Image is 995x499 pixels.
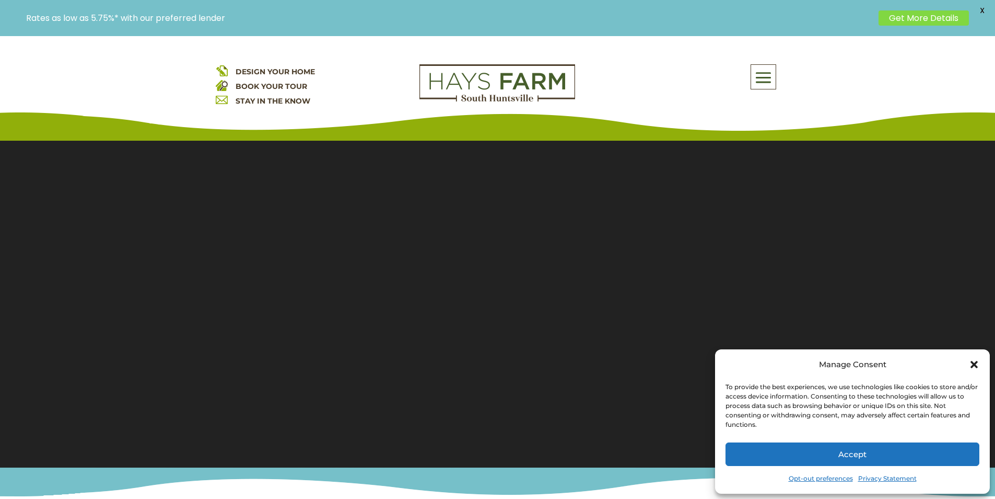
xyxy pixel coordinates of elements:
[879,10,969,26] a: Get More Details
[236,67,315,76] a: DESIGN YOUR HOME
[236,96,310,106] a: STAY IN THE KNOW
[858,471,917,486] a: Privacy Statement
[725,382,978,429] div: To provide the best experiences, we use technologies like cookies to store and/or access device i...
[969,359,979,370] div: Close dialog
[789,471,853,486] a: Opt-out preferences
[819,357,886,372] div: Manage Consent
[236,82,307,91] a: BOOK YOUR TOUR
[419,95,575,104] a: hays farm homes huntsville development
[419,64,575,102] img: Logo
[216,79,228,91] img: book your home tour
[725,443,979,466] button: Accept
[216,64,228,76] img: design your home
[974,3,990,18] span: X
[26,13,873,23] p: Rates as low as 5.75%* with our preferred lender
